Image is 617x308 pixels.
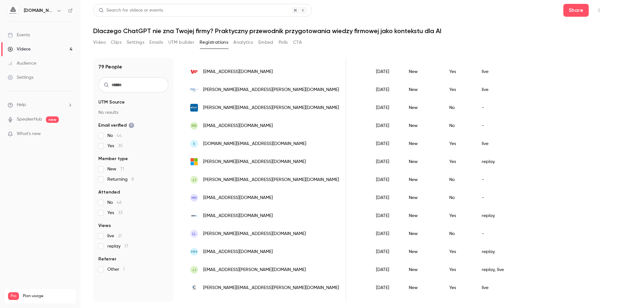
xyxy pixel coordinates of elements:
span: [EMAIL_ADDRESS][DOMAIN_NAME] [203,213,273,219]
button: Share [563,4,589,17]
span: New [107,166,124,172]
div: [DATE] [370,225,402,243]
span: MM [191,249,197,255]
div: [DATE] [370,171,402,189]
span: No [107,199,122,206]
li: help-dropdown-opener [8,102,73,108]
span: [EMAIL_ADDRESS][DOMAIN_NAME] [203,195,273,201]
h6: [DOMAIN_NAME] [24,7,54,14]
img: leasingpolski.pl [190,104,198,112]
button: Registrations [200,37,228,48]
span: HH [192,195,197,201]
span: [EMAIL_ADDRESS][DOMAIN_NAME] [203,122,273,129]
span: replay [107,243,128,249]
span: RR [192,123,197,129]
img: ic-mobile.pl [190,284,198,292]
button: UTM builder [168,37,194,48]
div: New [402,135,443,153]
div: - [475,99,510,117]
span: [PERSON_NAME][EMAIL_ADDRESS][PERSON_NAME][DOMAIN_NAME] [203,86,339,93]
div: New [402,207,443,225]
span: Returning [107,176,134,183]
div: Yes [443,243,475,261]
img: modzelewski.tax [190,86,198,94]
div: New [402,63,443,81]
span: [DOMAIN_NAME][EMAIL_ADDRESS][DOMAIN_NAME] [203,140,306,147]
div: Yes [443,153,475,171]
span: II [193,141,195,147]
button: Embed [258,37,273,48]
span: 46 [117,200,122,205]
div: live [475,63,510,81]
span: Email verified [98,122,134,129]
span: Yes [107,210,122,216]
span: 1 [123,267,125,272]
div: live [475,135,510,153]
div: New [402,279,443,297]
div: New [402,81,443,99]
span: Views [98,222,111,229]
div: Yes [443,81,475,99]
button: Clips [111,37,121,48]
div: Yes [443,63,475,81]
span: ll [192,231,196,237]
div: live [475,279,510,297]
span: new [46,116,59,123]
span: [PERSON_NAME][EMAIL_ADDRESS][PERSON_NAME][DOMAIN_NAME] [203,177,339,183]
div: - [475,171,510,189]
span: [EMAIL_ADDRESS][PERSON_NAME][DOMAIN_NAME] [203,267,306,273]
p: No results [98,109,168,116]
span: UTM Source [98,99,125,105]
span: Referrer [98,256,116,262]
span: Plan usage [23,294,72,299]
div: New [402,171,443,189]
div: Audience [8,60,36,67]
div: Videos [8,46,31,52]
button: Video [93,37,106,48]
div: - [475,117,510,135]
div: New [402,117,443,135]
img: live.com [190,158,198,166]
div: - [475,225,510,243]
span: [PERSON_NAME][EMAIL_ADDRESS][DOMAIN_NAME] [203,231,306,237]
div: Yes [443,207,475,225]
div: [DATE] [370,153,402,171]
span: live [107,233,122,239]
h1: Dlaczego ChatGPT nie zna Twojej firmy? Praktyczny przewodnik przygotowania wiedzy firmowej jako k... [93,27,604,35]
span: Attended [98,189,120,195]
div: New [402,243,443,261]
div: No [443,225,475,243]
div: New [402,225,443,243]
section: facet-groups [98,99,168,273]
span: Yes [107,143,123,149]
div: replay [475,207,510,225]
div: [DATE] [370,189,402,207]
div: live [475,81,510,99]
button: CTA [293,37,302,48]
span: No [107,132,122,139]
span: Other [107,266,125,273]
span: 71 [120,167,124,171]
div: [DATE] [370,99,402,117]
button: Settings [127,37,144,48]
div: New [402,261,443,279]
div: No [443,117,475,135]
div: New [402,99,443,117]
div: [DATE] [370,117,402,135]
div: New [402,153,443,171]
button: Top Bar Actions [594,5,604,15]
div: [DATE] [370,243,402,261]
div: replay [475,153,510,171]
a: SpeakerHub [17,116,42,123]
div: No [443,99,475,117]
span: Pro [8,292,19,300]
span: [PERSON_NAME][EMAIL_ADDRESS][PERSON_NAME][DOMAIN_NAME] [203,104,339,111]
div: [DATE] [370,279,402,297]
div: [DATE] [370,63,402,81]
div: Yes [443,279,475,297]
div: [DATE] [370,261,402,279]
button: Emails [149,37,163,48]
span: 21 [118,234,122,238]
h1: 79 People [98,63,122,71]
span: 44 [117,133,122,138]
